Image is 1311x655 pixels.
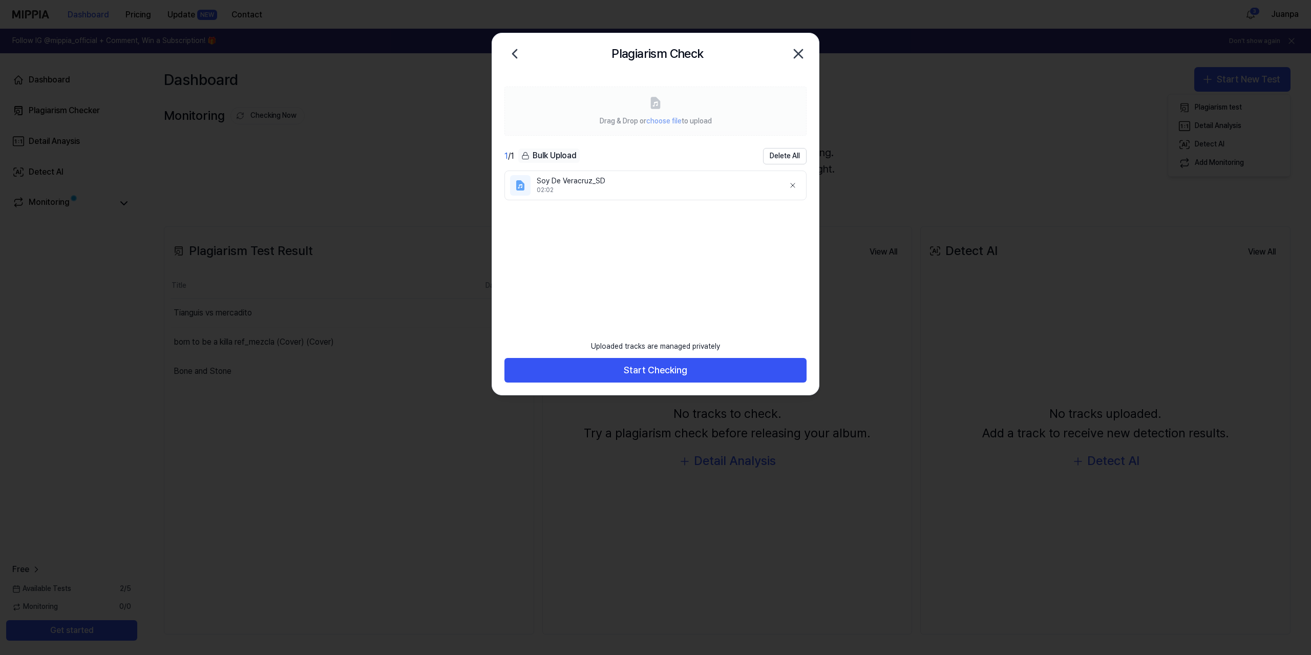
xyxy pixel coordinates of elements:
h2: Plagiarism Check [611,44,703,64]
div: / 1 [504,150,514,162]
span: Drag & Drop or to upload [600,117,712,125]
div: Soy De Veracruz_SD [537,176,776,186]
div: 02:02 [537,186,776,195]
button: Bulk Upload [518,149,580,163]
button: Delete All [763,148,807,164]
span: choose file [646,117,682,125]
span: 1 [504,151,508,161]
div: Uploaded tracks are managed privately [585,335,726,358]
button: Start Checking [504,358,807,383]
